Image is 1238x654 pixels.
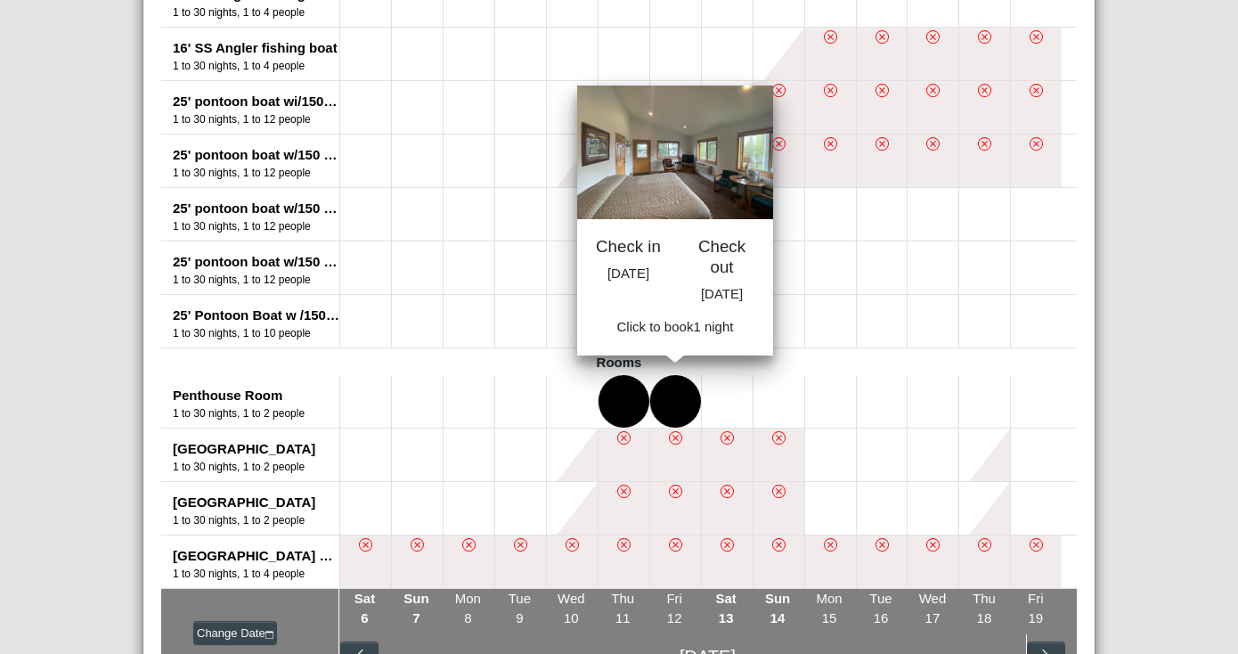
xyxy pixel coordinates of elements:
svg: x circle [978,30,991,44]
span: 11 [615,610,631,625]
div: 25' pontoon boat w/150 hp motor [173,199,339,219]
span: 7 [412,610,419,625]
svg: x circle [824,84,837,97]
div: 25' pontoon boat w/150 hp motor [173,145,339,166]
svg: x circle [411,538,424,552]
li: Mon [443,589,494,630]
svg: calendar [265,631,274,640]
span: 9 [516,610,523,625]
p: [DATE] [595,264,662,284]
div: 16' SS Angler fishing boat [173,38,339,59]
svg: x circle [978,84,991,97]
div: [GEOGRAPHIC_DATA] [173,493,339,513]
svg: x circle [978,538,991,552]
li: Sat [339,589,391,630]
li: Mon [804,589,856,630]
svg: x circle [721,538,734,552]
svg: x circle [669,538,682,552]
li: Sun [391,589,443,630]
div: Number of Guests [173,405,339,421]
div: Number of Guests [173,4,339,20]
div: Number of Guests [173,111,339,127]
svg: x circle [876,137,889,151]
span: 10 [564,610,579,625]
span: 17 [925,610,941,625]
div: Number of Guests [173,165,339,181]
svg: x circle [669,431,682,445]
span: 14 [770,610,786,625]
svg: x circle [772,137,786,151]
svg: x circle [926,84,940,97]
div: Number of Guests [173,566,339,582]
svg: x circle [926,137,940,151]
div: Number of Guests [173,459,339,475]
svg: x circle [876,30,889,44]
svg: x circle [617,431,631,445]
span: 6 [361,610,368,625]
svg: x circle [1030,538,1043,552]
div: Number of Guests [173,325,339,341]
span: 1 night [693,319,733,334]
svg: x circle [1030,84,1043,97]
span: 19 [1029,610,1044,625]
svg: x circle [514,538,527,552]
li: Thu [598,589,649,630]
svg: x circle [1030,30,1043,44]
li: Tue [494,589,546,630]
svg: x circle [617,485,631,498]
div: 25' pontoon boat wi/150 hp motor [173,92,339,112]
svg: x circle [721,485,734,498]
svg: x circle [926,538,940,552]
button: Change Datecalendar [193,621,277,646]
span: 16 [874,610,889,625]
span: 12 [667,610,682,625]
svg: x circle [876,84,889,97]
svg: x circle [617,538,631,552]
svg: x circle [978,137,991,151]
div: Click to book [595,317,755,338]
span: [DATE] [701,285,743,300]
div: Number of Guests [173,272,339,288]
svg: x circle [824,30,837,44]
div: 25' pontoon boat w/150 hp motor [173,252,339,273]
svg: x circle [824,538,837,552]
li: Fri [649,589,701,630]
div: Number of Guests [173,58,339,74]
span: 13 [719,610,734,625]
svg: x circle [772,84,786,97]
li: Thu [958,589,1010,630]
div: Penthouse Room [173,386,339,406]
li: Tue [856,589,908,630]
div: [GEOGRAPHIC_DATA] [173,439,339,460]
span: 18 [977,610,992,625]
svg: x circle [566,538,579,552]
span: 15 [822,610,837,625]
svg: x circle [926,30,940,44]
div: [GEOGRAPHIC_DATA] with two bedrooms [173,546,339,567]
li: Sun [753,589,804,630]
li: Wed [546,589,598,630]
li: Sat [701,589,753,630]
svg: x circle [721,431,734,445]
li: Fri [1010,589,1062,630]
li: Wed [907,589,958,630]
svg: x circle [669,485,682,498]
svg: x circle [1030,137,1043,151]
svg: x circle [876,538,889,552]
svg: x circle [824,137,837,151]
svg: x circle [772,431,786,445]
svg: x circle [772,485,786,498]
span: 8 [464,610,471,625]
svg: x circle [462,538,476,552]
h5: Check out [688,237,755,277]
svg: x circle [772,538,786,552]
div: Number of Guests [173,512,339,528]
div: Rooms [161,348,1077,375]
div: 25' Pontoon Boat w /150 hp motor [173,306,339,326]
svg: x circle [359,538,372,552]
h5: Check in [595,237,662,258]
div: Number of Guests [173,218,339,234]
